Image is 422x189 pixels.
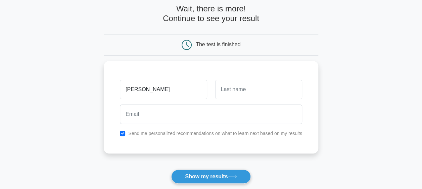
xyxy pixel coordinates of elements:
input: Email [120,105,302,124]
input: First name [120,80,207,99]
input: Last name [215,80,302,99]
label: Send me personalized recommendations on what to learn next based on my results [128,131,302,136]
h4: Wait, there is more! Continue to see your result [104,4,318,23]
div: The test is finished [196,42,240,47]
button: Show my results [171,170,250,184]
